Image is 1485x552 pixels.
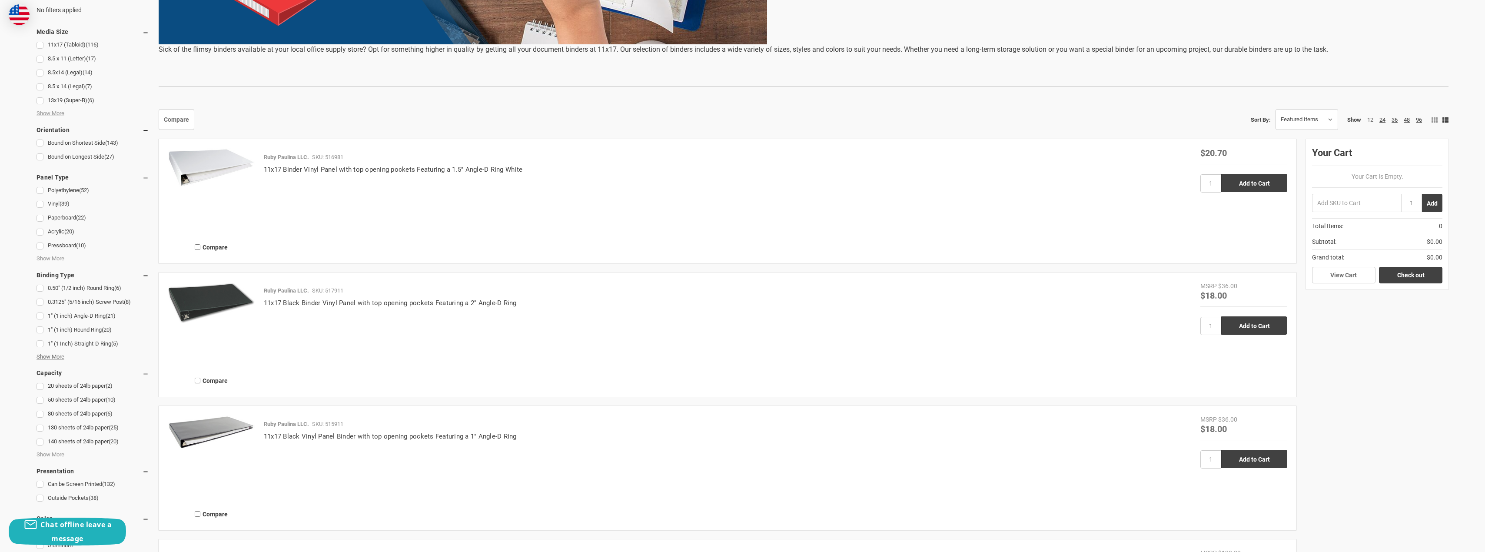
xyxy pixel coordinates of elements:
[1312,237,1336,246] span: Subtotal:
[109,438,119,445] span: (20)
[37,479,149,490] a: Can be Screen Printed
[1312,253,1344,262] span: Grand total:
[37,185,149,196] a: Polyethylene
[1221,316,1287,335] input: Add to Cart
[264,420,309,429] p: Ruby Paulina LLC.
[89,495,99,501] span: (38)
[102,326,112,333] span: (20)
[159,45,1328,53] span: Sick of the flimsy binders available at your local office supply store? Opt for something higher ...
[64,228,74,235] span: (20)
[1251,113,1271,126] label: Sort By:
[168,148,255,235] a: 11x17 Binder Vinyl Panel with top opening pockets Featuring a 1.5" Angle-D Ring White
[37,270,149,280] h5: Binding Type
[37,81,149,93] a: 8.5 x 14 (Legal)
[1404,116,1410,123] a: 48
[106,313,116,319] span: (21)
[37,380,149,392] a: 20 sheets of 24lb paper
[40,520,112,543] span: Chat offline leave a message
[37,137,149,149] a: Bound on Shortest Side
[9,4,30,25] img: duty and tax information for United States
[1200,282,1217,291] div: MSRP
[83,69,93,76] span: (14)
[37,151,149,163] a: Bound on Longest Side
[1312,145,1442,166] div: Your Cart
[1221,174,1287,192] input: Add to Cart
[109,424,119,431] span: (25)
[37,283,149,294] a: 0.50" (1/2 inch) Round Ring
[87,97,94,103] span: (6)
[37,338,149,350] a: 1" (1 Inch) Straight-D Ring
[37,67,149,79] a: 8.5x14 (Legal)
[37,226,149,238] a: Acrylic
[1427,237,1442,246] span: $0.00
[195,378,200,383] input: Compare
[1200,147,1227,158] span: $20.70
[168,415,255,502] a: 11x17 Binder Vinyl Panel with top opening pockets Featuring a 1" Angle-D Ring Black
[37,53,149,65] a: 8.5 x 11 (Letter)
[1347,116,1361,123] span: Show
[1427,253,1442,262] span: $0.00
[37,394,149,406] a: 50 sheets of 24lb paper
[168,373,255,388] label: Compare
[1312,267,1375,283] a: View Cart
[37,408,149,420] a: 80 sheets of 24lb paper
[159,109,194,130] a: Compare
[37,352,64,361] span: Show More
[86,55,96,62] span: (17)
[1439,222,1442,231] span: 0
[102,481,115,487] span: (132)
[264,153,309,162] p: Ruby Paulina LLC.
[114,285,121,291] span: (6)
[37,254,64,263] span: Show More
[76,214,86,221] span: (22)
[312,153,343,162] p: SKU: 516981
[9,518,126,545] button: Chat offline leave a message
[264,299,517,307] a: 11x17 Black Binder Vinyl Panel with top opening pockets Featuring a 2" Angle-D Ring
[1379,267,1442,283] a: Check out
[37,436,149,448] a: 140 sheets of 24lb paper
[37,422,149,434] a: 130 sheets of 24lb paper
[312,420,343,429] p: SKU: 515911
[168,282,255,324] img: 11x17 Black Binder Vinyl Panel with top opening pockets Featuring a 2" Angle-D Ring
[168,282,255,369] a: 11x17 Black Binder Vinyl Panel with top opening pockets Featuring a 2" Angle-D Ring
[106,396,116,403] span: (10)
[86,41,99,48] span: (116)
[76,242,86,249] span: (10)
[1221,450,1287,468] input: Add to Cart
[264,286,309,295] p: Ruby Paulina LLC.
[195,511,200,517] input: Compare
[37,513,149,524] h5: Color
[168,148,255,187] img: 11x17 Binder Vinyl Panel with top opening pockets Featuring a 1.5" Angle-D Ring White
[37,212,149,224] a: Paperboard
[85,83,92,90] span: (7)
[37,540,149,552] a: Aluminum
[312,286,343,295] p: SKU: 517911
[1312,194,1401,212] input: Add SKU to Cart
[1312,172,1442,181] p: Your Cart Is Empty.
[1218,416,1237,423] span: $36.00
[37,310,149,322] a: 1" (1 inch) Angle-D Ring
[111,340,118,347] span: (5)
[1367,116,1373,123] a: 12
[105,140,118,146] span: (143)
[104,153,114,160] span: (27)
[37,296,149,308] a: 0.3125" (5/16 inch) Screw Post
[1392,116,1398,123] a: 36
[264,432,517,440] a: 11x17 Black Vinyl Panel Binder with top opening pockets Featuring a 1" Angle-D Ring
[168,507,255,521] label: Compare
[195,244,200,250] input: Compare
[37,39,149,51] a: 11x17 (Tabloid)
[1218,283,1237,289] span: $36.00
[168,240,255,254] label: Compare
[1200,415,1217,424] div: MSRP
[79,187,89,193] span: (52)
[37,172,149,183] h5: Panel Type
[106,410,113,417] span: (6)
[37,125,149,135] h5: Orientation
[37,198,149,210] a: Vinyl
[37,324,149,336] a: 1" (1 inch) Round Ring
[1422,194,1442,212] button: Add
[1379,116,1385,123] a: 24
[168,415,255,449] img: 11x17 Binder Vinyl Panel with top opening pockets Featuring a 1" Angle-D Ring Black
[60,200,70,207] span: (39)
